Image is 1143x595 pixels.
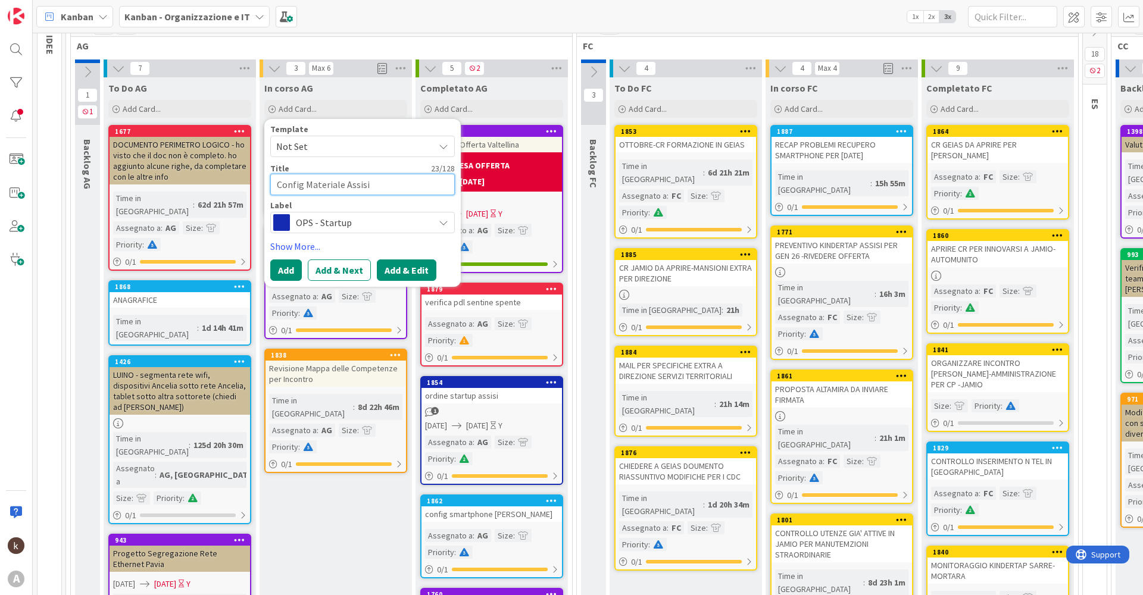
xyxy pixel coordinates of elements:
span: In corso AG [264,82,313,94]
div: ordine startup assisi [421,388,562,403]
div: Priority [931,187,960,200]
div: Richiesta Offerta Valtellina [421,137,562,152]
a: Show More... [270,239,455,253]
div: 1801 [772,515,912,525]
span: 0 / 1 [437,352,448,364]
div: Size [1000,284,1018,297]
div: Priority [113,238,142,251]
div: Size [339,290,357,303]
div: 943Progetto Segregazione Rete Ethernet Pavia [110,535,250,572]
div: 0/1 [266,457,406,472]
span: : [1018,284,1020,297]
div: Priority [425,452,454,465]
div: CHIEDERE A GEIAS DOUMENTO RIASSUNTIVO MODIFICHE PER I CDC [616,458,756,484]
div: 1868ANAGRAFICE [110,281,250,308]
div: 1879verifica pdl sentine spente [421,284,562,310]
div: 1861PROPOSTA ALTAMIRA DA INVIARE FIRMATA [772,371,912,408]
span: Template [270,125,308,133]
span: 0 / 1 [631,224,642,236]
span: : [979,487,980,500]
div: 21h [723,303,742,317]
div: Size [688,189,706,202]
span: : [201,221,203,234]
span: OPS - Startup [296,214,428,231]
span: : [155,468,157,481]
span: 4 [636,61,656,76]
div: Size [844,455,862,468]
div: 0/1 [616,223,756,237]
div: APRIRE CR PER INNOVARSI A JAMIO- AUTOMUNITO [927,241,1068,267]
span: : [823,311,825,324]
div: FC [825,455,840,468]
div: Assegnato a [269,424,317,437]
div: Priority [269,440,298,453]
div: 1841ORGANIZZARE INCONTRO [PERSON_NAME]-AMMINISTRAZIONE PER CP -JAMIO [927,345,1068,392]
span: : [473,436,474,449]
span: : [298,440,300,453]
span: 1 [77,88,98,102]
div: 1854 [421,377,562,388]
span: : [189,439,190,452]
div: 1838Revisione Mappa delle Competenze per Incontro [266,350,406,387]
div: CONTROLLO INSERIMENTO N TEL IN [GEOGRAPHIC_DATA] [927,453,1068,480]
span: Label [270,201,292,209]
div: Assegnato a [113,221,161,234]
div: Priority [931,301,960,314]
div: Time in [GEOGRAPHIC_DATA] [619,491,703,518]
div: Assegnato a [269,290,317,303]
span: 2x [923,11,939,23]
span: : [454,452,456,465]
span: 0 / 1 [787,489,798,502]
span: In corso FC [770,82,818,94]
span: 0 / 1 [125,256,136,268]
div: FC [980,170,996,183]
span: Support [25,2,54,16]
div: 0/1 [927,318,1068,333]
div: 23 / 128 [293,163,455,174]
span: 3 [583,88,604,102]
div: 1677 [110,126,250,137]
span: 7 [130,61,150,76]
div: 6d 21h 21m [705,166,752,179]
span: : [357,424,359,437]
span: To Do AG [108,82,147,94]
div: 1885 [621,250,756,259]
textarea: Config Materiale Assisi [270,174,455,195]
span: 9 [948,61,968,76]
span: : [1001,399,1003,412]
div: Max 6 [312,65,330,71]
div: 1884 [621,348,756,356]
span: : [960,301,962,314]
span: Add Card... [629,104,667,114]
div: Assegnato a [425,436,473,449]
div: 0/1 [616,555,756,569]
span: Add Card... [785,104,823,114]
div: Time in [GEOGRAPHIC_DATA] [619,303,722,317]
div: 1879 [421,284,562,295]
div: 1829 [933,444,1068,452]
span: FC [583,40,1063,52]
div: Assegnato a [775,311,823,324]
div: 1/1 [421,257,562,272]
div: FC [980,284,996,297]
div: RECAP PROBLEMI RECUPERO SMARTPHONE PER [DATE] [772,137,912,163]
div: Size [931,399,950,412]
div: AG [474,224,491,237]
div: Time in [GEOGRAPHIC_DATA] [775,281,875,307]
div: AG [474,317,491,330]
div: Time in [GEOGRAPHIC_DATA] [619,391,714,417]
span: : [714,397,716,411]
div: 0/1 [421,350,562,365]
div: AG [318,424,335,437]
div: 1861 [772,371,912,381]
span: : [298,306,300,320]
div: Priority [619,206,648,219]
span: 3x [939,11,955,23]
div: 1840MONITORAGGIO KINDERTAP SARRE-MORTARA [927,547,1068,584]
div: DOCUMENTO PERIMETRO LOGICO - ho visto che il doc non è completo. ho aggiunto alcune righe, da com... [110,137,250,184]
div: 0/1 [772,200,912,215]
span: : [667,189,669,202]
span: 4 [792,61,812,76]
div: Time in [GEOGRAPHIC_DATA] [775,425,875,451]
div: Assegnato a [775,455,823,468]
